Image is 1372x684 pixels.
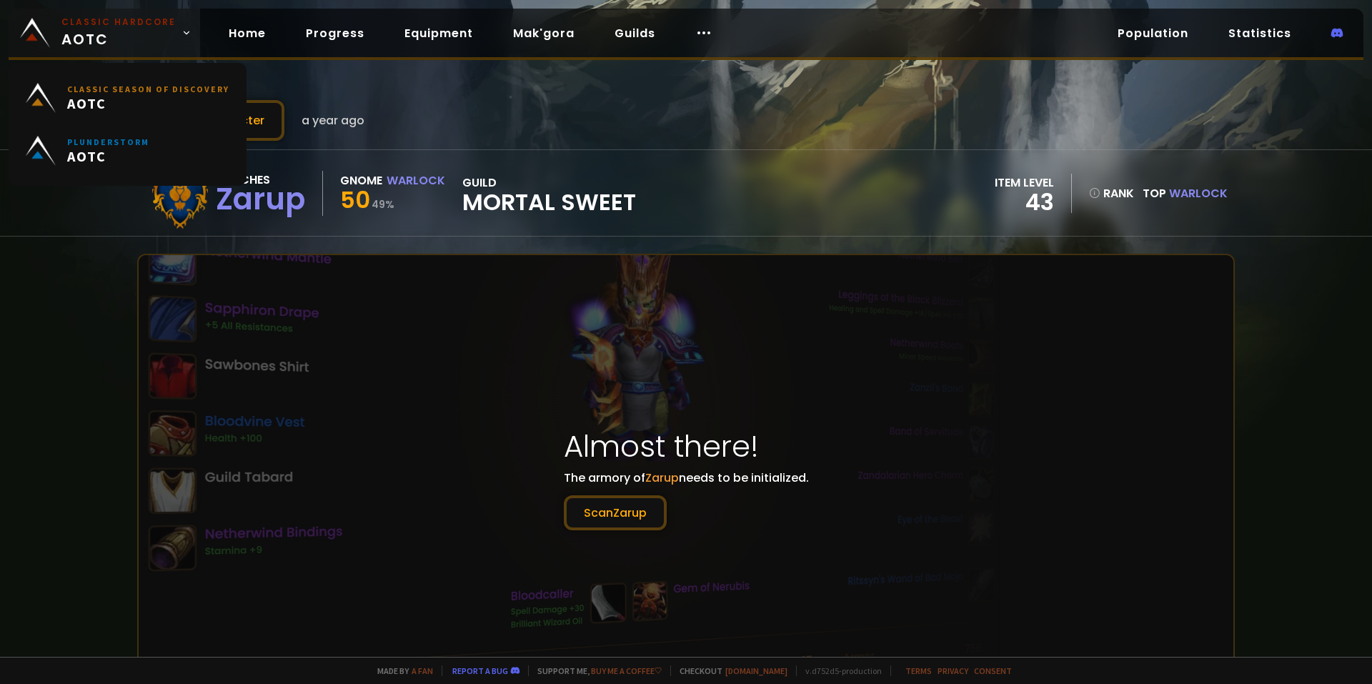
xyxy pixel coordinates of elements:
[502,19,586,48] a: Mak'gora
[995,192,1054,213] div: 43
[725,665,787,676] a: [DOMAIN_NAME]
[670,665,787,676] span: Checkout
[294,19,376,48] a: Progress
[9,9,200,57] a: Classic HardcoreAOTC
[452,665,508,676] a: Report a bug
[1143,184,1228,202] div: Top
[216,189,305,210] div: Zarup
[462,174,636,213] div: guild
[603,19,667,48] a: Guilds
[591,665,662,676] a: Buy me a coffee
[302,111,364,129] span: a year ago
[564,469,809,530] p: The armory of needs to be initialized.
[974,665,1012,676] a: Consent
[61,16,176,29] small: Classic Hardcore
[393,19,484,48] a: Equipment
[528,665,662,676] span: Support me,
[796,665,882,676] span: v. d752d5 - production
[938,665,968,676] a: Privacy
[564,495,667,530] button: ScanZarup
[412,665,433,676] a: a fan
[372,197,394,212] small: 49 %
[67,147,149,165] span: AOTC
[905,665,932,676] a: Terms
[1106,19,1200,48] a: Population
[67,137,149,147] small: Plunderstorm
[61,16,176,50] span: AOTC
[340,184,370,216] span: 50
[1089,184,1134,202] div: rank
[17,124,238,177] a: PlunderstormAOTC
[564,424,809,469] h1: Almost there!
[387,172,445,189] div: Warlock
[1217,19,1303,48] a: Statistics
[67,94,229,112] span: AOTC
[67,84,229,94] small: Classic Season of Discovery
[340,172,382,189] div: Gnome
[17,71,238,124] a: Classic Season of DiscoveryAOTC
[1169,185,1228,202] span: Warlock
[217,19,277,48] a: Home
[462,192,636,213] span: Mortal Sweet
[369,665,433,676] span: Made by
[995,174,1054,192] div: item level
[645,470,679,486] span: Zarup
[216,171,305,189] div: Stitches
